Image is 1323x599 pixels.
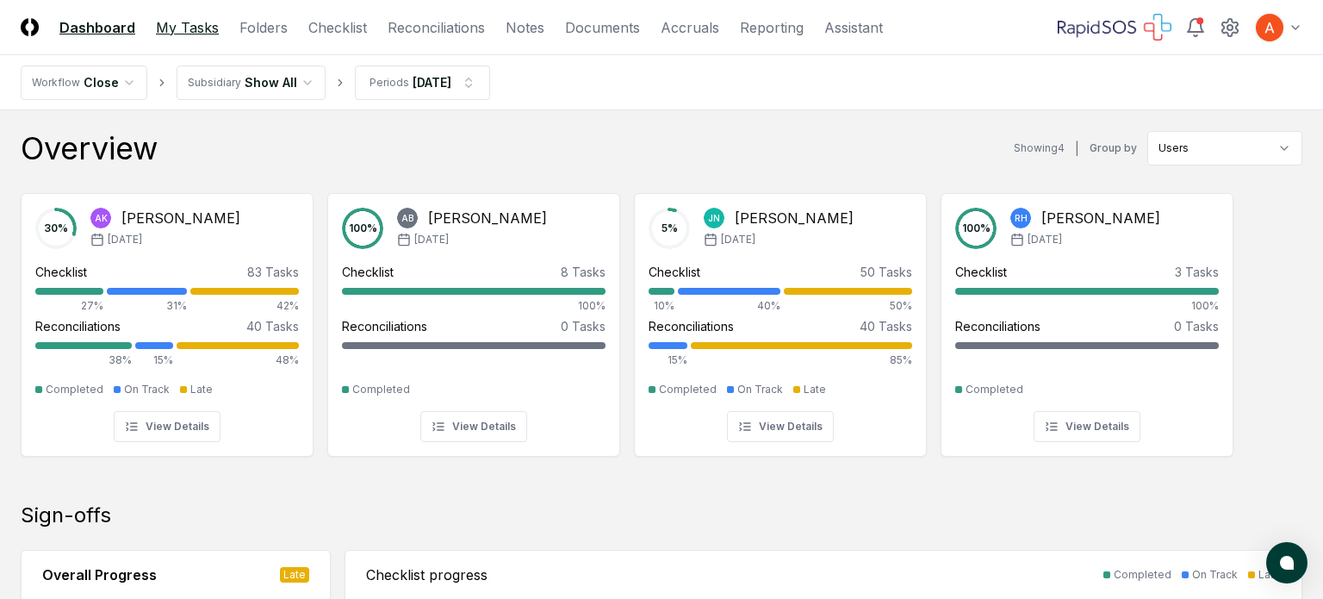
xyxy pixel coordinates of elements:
div: 0 Tasks [1174,317,1219,335]
div: 42% [190,298,299,314]
div: Late [280,567,309,583]
div: On Track [1192,567,1238,583]
div: 40% [678,298,780,314]
a: Reconciliations [388,17,485,38]
div: Completed [46,382,103,397]
button: View Details [1034,411,1140,442]
div: Completed [1114,567,1171,583]
a: Assistant [824,17,883,38]
div: Showing 4 [1014,140,1065,156]
div: Late [804,382,826,397]
button: Periods[DATE] [355,66,490,100]
div: 40 Tasks [246,317,299,335]
div: Checklist [35,263,87,281]
div: Late [1258,567,1281,583]
div: 100% [955,298,1219,314]
div: Completed [659,382,717,397]
a: My Tasks [156,17,219,38]
span: [DATE] [721,232,755,247]
div: Late [190,382,213,397]
div: 27% [35,298,103,314]
div: 100% [342,298,606,314]
span: RH [1015,212,1028,225]
div: Overview [21,131,158,165]
span: AB [401,212,413,225]
a: Checklist [308,17,367,38]
div: Sign-offs [21,502,1302,529]
div: Workflow [32,75,80,90]
div: 10% [649,298,674,314]
div: Reconciliations [649,317,734,335]
div: 38% [35,353,132,368]
div: Reconciliations [955,317,1040,335]
a: 30%AK[PERSON_NAME][DATE]Checklist83 Tasks27%31%42%Reconciliations40 Tasks38%15%48%CompletedOn Tra... [21,179,314,457]
button: View Details [114,411,220,442]
a: Accruals [661,17,719,38]
div: 15% [135,353,174,368]
div: Checklist [955,263,1007,281]
a: Documents [565,17,640,38]
div: 3 Tasks [1175,263,1219,281]
a: Dashboard [59,17,135,38]
div: 85% [691,353,912,368]
div: Reconciliations [35,317,121,335]
a: 100%RH[PERSON_NAME][DATE]Checklist3 Tasks100%Reconciliations0 TasksCompletedView Details [941,179,1233,457]
div: 50 Tasks [860,263,912,281]
span: AK [95,212,108,225]
div: 31% [107,298,187,314]
div: Overall Progress [42,565,157,585]
a: 5%JN[PERSON_NAME][DATE]Checklist50 Tasks10%40%50%Reconciliations40 Tasks15%85%CompletedOn TrackLa... [634,179,927,457]
div: | [1075,140,1079,158]
div: Periods [370,75,409,90]
div: Checklist [649,263,700,281]
a: 100%AB[PERSON_NAME][DATE]Checklist8 Tasks100%Reconciliations0 TasksCompletedView Details [327,179,620,457]
div: On Track [124,382,170,397]
a: Notes [506,17,544,38]
div: Checklist [342,263,394,281]
div: 48% [177,353,299,368]
div: Checklist progress [366,565,488,585]
div: Reconciliations [342,317,427,335]
div: 15% [649,353,687,368]
button: atlas-launcher [1266,542,1307,583]
span: JN [708,212,720,225]
a: Folders [239,17,288,38]
div: [PERSON_NAME] [1041,208,1160,228]
div: 83 Tasks [247,263,299,281]
div: 40 Tasks [860,317,912,335]
span: [DATE] [1028,232,1062,247]
div: [PERSON_NAME] [735,208,854,228]
div: Completed [352,382,410,397]
div: [PERSON_NAME] [121,208,240,228]
div: 8 Tasks [561,263,606,281]
div: On Track [737,382,783,397]
div: [DATE] [413,73,451,91]
div: [PERSON_NAME] [428,208,547,228]
a: Reporting [740,17,804,38]
span: [DATE] [414,232,449,247]
div: 0 Tasks [561,317,606,335]
div: Completed [966,382,1023,397]
div: 50% [784,298,912,314]
div: Subsidiary [188,75,241,90]
label: Group by [1090,143,1137,153]
nav: breadcrumb [21,66,490,100]
button: View Details [420,411,527,442]
img: ACg8ocK3mdmu6YYpaRl40uhUUGu9oxSxFSb1vbjsnEih2JuwAH1PGA=s96-c [1256,14,1283,41]
img: Logo [21,18,39,36]
button: View Details [727,411,834,442]
span: [DATE] [108,232,142,247]
img: RapidSOS logo [1058,14,1171,41]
